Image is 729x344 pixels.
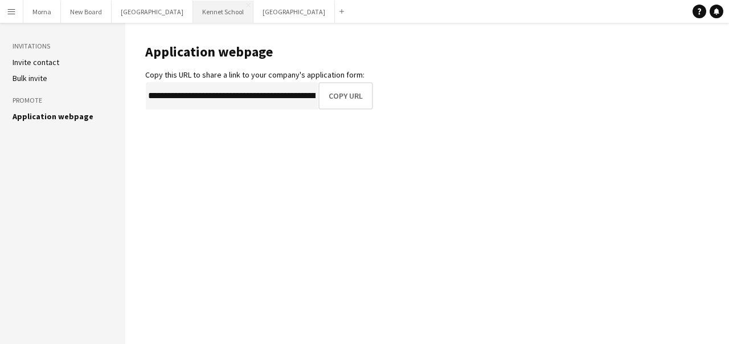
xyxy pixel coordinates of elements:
a: Bulk invite [13,73,47,83]
a: Application webpage [13,111,93,122]
h3: Invitations [13,41,113,51]
button: Morna [23,1,61,23]
button: Copy URL [318,82,373,110]
h1: Application webpage [145,43,373,60]
a: Invite contact [13,57,59,67]
button: [GEOGRAPHIC_DATA] [253,1,335,23]
h3: Promote [13,95,113,106]
button: Kennet School [193,1,253,23]
button: New Board [61,1,112,23]
button: [GEOGRAPHIC_DATA] [112,1,193,23]
div: Copy this URL to share a link to your company's application form: [145,70,373,80]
